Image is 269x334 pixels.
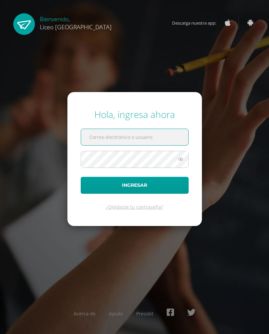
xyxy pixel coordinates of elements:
div: Bienvenido, [40,13,112,31]
span: Descarga nuestra app: [172,17,223,29]
a: ¿Olvidaste tu contraseña? [106,204,163,210]
button: Ingresar [81,177,189,194]
a: Presskit [136,310,153,317]
a: Acerca de [74,310,96,317]
div: Hola, ingresa ahora [81,108,189,121]
span: Liceo [GEOGRAPHIC_DATA] [40,23,112,31]
a: Ayuda [109,310,123,317]
input: Correo electrónico o usuario [81,129,188,145]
